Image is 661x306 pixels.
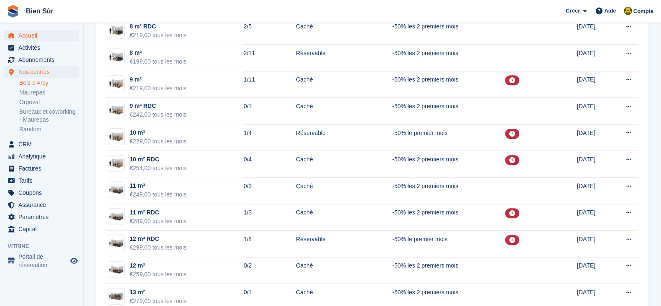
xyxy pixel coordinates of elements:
[4,223,79,235] a: menu
[18,30,69,41] span: Accueil
[130,190,186,199] div: €249,00 tous les mois
[244,204,296,231] td: 1/3
[577,44,608,71] td: [DATE]
[577,18,608,45] td: [DATE]
[130,288,186,297] div: 13 m²
[18,66,69,78] span: Nos centres
[4,163,79,174] a: menu
[108,264,124,276] img: 125-sqft-unit.jpg
[392,18,505,45] td: -50% les 2 premiers mois
[130,110,186,119] div: €242,00 tous les mois
[577,124,608,151] td: [DATE]
[392,257,505,284] td: -50% les 2 premiers mois
[296,71,392,98] td: Caché
[130,261,186,270] div: 12 m²
[244,257,296,284] td: 0/2
[108,51,124,63] img: 75-sqft-unit.jpg
[4,42,79,54] a: menu
[108,184,124,196] img: 125-sqft-unit.jpg
[577,71,608,98] td: [DATE]
[392,71,505,98] td: -50% les 2 premiers mois
[19,108,79,124] a: Bureaux et coworking - Maurepas
[244,231,296,258] td: 1/8
[4,54,79,66] a: menu
[4,187,79,199] a: menu
[108,78,124,90] img: 100-sqft-unit.jpg
[130,57,186,66] div: €199,00 tous les mois
[244,177,296,204] td: 0/3
[566,7,580,15] span: Créer
[18,163,69,174] span: Factures
[296,124,392,151] td: Réservable
[23,4,57,18] a: Bien Sûr
[4,252,79,269] a: menu
[577,204,608,231] td: [DATE]
[244,71,296,98] td: 1/11
[130,75,186,84] div: 9 m²
[130,235,186,243] div: 12 m² RDC
[392,151,505,178] td: -50% les 2 premiers mois
[4,150,79,162] a: menu
[244,98,296,125] td: 0/1
[18,187,69,199] span: Coupons
[296,98,392,125] td: Caché
[244,44,296,71] td: 2/11
[296,177,392,204] td: Caché
[108,24,124,36] img: box-8m2.jpg
[577,177,608,204] td: [DATE]
[130,270,186,279] div: €259,00 tous les mois
[4,175,79,186] a: menu
[4,66,79,78] a: menu
[18,223,69,235] span: Capital
[392,231,505,258] td: -50% le premier mois
[18,42,69,54] span: Activités
[130,155,186,164] div: 10 m² RDC
[296,231,392,258] td: Réservable
[108,131,124,143] img: 100-sqft-unit.jpg
[130,102,186,110] div: 9 m² RDC
[130,31,186,40] div: €219,00 tous les mois
[18,150,69,162] span: Analytique
[633,7,653,15] span: Compte
[108,211,124,223] img: box-12m2.jpg
[130,164,186,173] div: €254,00 tous les mois
[130,181,186,190] div: 11 m²
[108,237,124,249] img: box-12m2.jpg
[4,211,79,223] a: menu
[392,98,505,125] td: -50% les 2 premiers mois
[296,151,392,178] td: Caché
[18,175,69,186] span: Tarifs
[244,124,296,151] td: 1/4
[130,84,186,93] div: €219,00 tous les mois
[130,297,186,306] div: €279,00 tous les mois
[8,242,83,250] span: Vitrine
[577,257,608,284] td: [DATE]
[4,199,79,211] a: menu
[18,138,69,150] span: CRM
[392,177,505,204] td: -50% les 2 premiers mois
[296,204,392,231] td: Caché
[130,208,186,217] div: 11 m² RDC
[244,151,296,178] td: 0/4
[19,89,79,97] a: Maurepas
[130,48,186,57] div: 8 m²
[19,125,79,133] a: Random
[18,199,69,211] span: Assurance
[577,98,608,125] td: [DATE]
[392,44,505,71] td: -50% les 2 premiers mois
[130,128,186,137] div: 10 m²
[130,217,186,226] div: €289,00 tous les mois
[577,231,608,258] td: [DATE]
[624,7,632,15] img: Fatima Kelaaoui
[244,18,296,45] td: 2/5
[296,257,392,284] td: Caché
[108,290,124,302] img: 135-sqft-unit.jpg
[108,157,124,169] img: box-10m2.jpg
[296,18,392,45] td: Caché
[18,211,69,223] span: Paramètres
[604,7,616,15] span: Aide
[296,44,392,71] td: Réservable
[7,5,19,18] img: stora-icon-8386f47178a22dfd0bd8f6a31ec36ba5ce8667c1dd55bd0f319d3a0aa187defe.svg
[392,204,505,231] td: -50% les 2 premiers mois
[69,256,79,266] a: Boutique d'aperçu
